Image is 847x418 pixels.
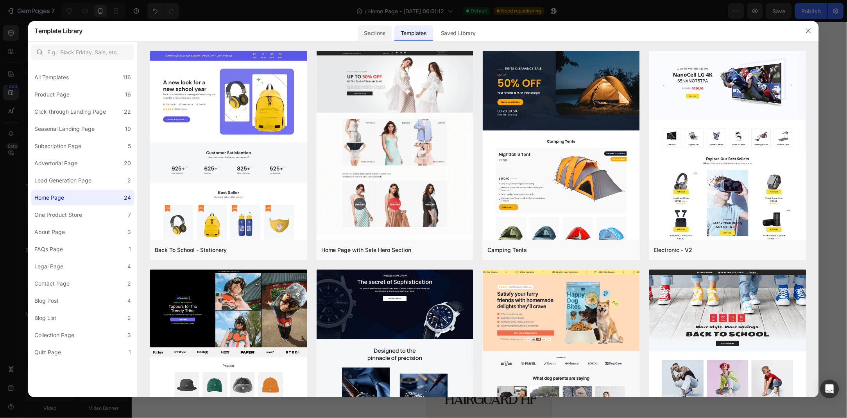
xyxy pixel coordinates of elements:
strong: HAIRGUARD HF [19,370,110,387]
div: 19 [125,124,131,134]
div: 116 [123,73,131,82]
div: Open Intercom Messenger [820,380,839,398]
div: 4 [127,262,131,271]
div: Blog Post [34,296,59,305]
div: Advertorial Page [34,159,77,168]
div: Drop element here [47,130,88,136]
div: Click-through Landing Page [34,107,106,116]
div: 2 [127,176,131,185]
div: Home Page [34,193,64,202]
h2: Template Library [34,21,82,41]
div: Contact Page [34,279,70,288]
div: Blog List [34,313,56,323]
div: 3 [127,227,131,237]
div: 1 [129,245,131,254]
a: [MEDICAL_DATA] [6,44,119,65]
p: NAIL CARE [42,183,74,191]
div: 4 [127,296,131,305]
div: 1 [129,348,131,357]
div: 5 [128,141,131,151]
div: About Page [34,227,65,237]
div: Overlay [6,84,119,182]
h2: Discover the Premium hair oil [6,339,119,387]
div: Sections [358,25,392,41]
div: 2 [127,313,131,323]
div: Saved Library [435,25,482,41]
a: NAIL CARE [6,177,119,197]
div: 20 [124,159,131,168]
div: 16 [125,90,131,99]
div: One Product Store [34,210,82,220]
div: Seasonal Landing Page [34,124,95,134]
div: Background Image [6,84,119,182]
div: Back To School - Stationery [155,245,227,255]
div: Subscription Page [34,141,81,151]
div: Electronic - V2 [654,245,693,255]
div: 3 [127,330,131,340]
p: [MEDICAL_DATA] [33,50,83,59]
div: Templates [394,25,433,41]
div: FAQs Page [34,245,63,254]
div: Camping Tents [487,245,527,255]
div: All Templates [34,73,69,82]
div: 2 [127,279,131,288]
div: Home Page with Sale Hero Section [321,245,412,255]
img: tent.png [483,51,640,394]
div: Collection Page [34,330,74,340]
div: 22 [124,107,131,116]
div: Quiz Page [34,348,61,357]
div: 7 [128,210,131,220]
div: Legal Page [34,262,63,271]
div: Product Page [34,90,70,99]
div: 24 [124,193,131,202]
div: Lead Generation Page [34,176,91,185]
input: E.g.: Black Friday, Sale, etc. [31,45,134,60]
